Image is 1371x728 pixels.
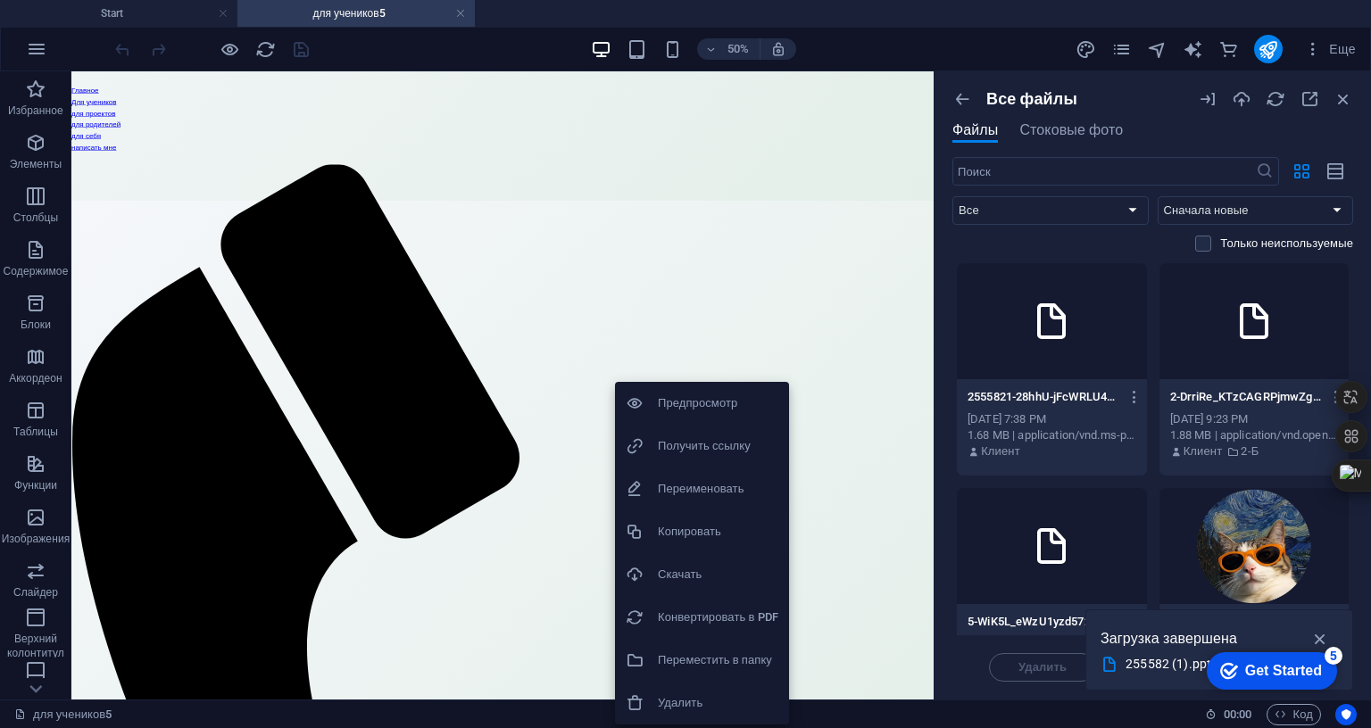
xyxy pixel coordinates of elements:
[658,393,778,414] h6: Предпросмотр
[658,435,778,457] h6: Получить ссылку
[14,9,145,46] div: Get Started 5 items remaining, 0% complete
[132,4,150,21] div: 5
[658,607,778,628] h6: Конвертировать в PDF
[658,521,778,542] h6: Копировать
[658,564,778,585] h6: Скачать
[658,649,778,671] h6: Переместить в папку
[658,478,778,500] h6: Переименовать
[53,20,129,36] div: Get Started
[658,692,778,714] h6: Удалить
